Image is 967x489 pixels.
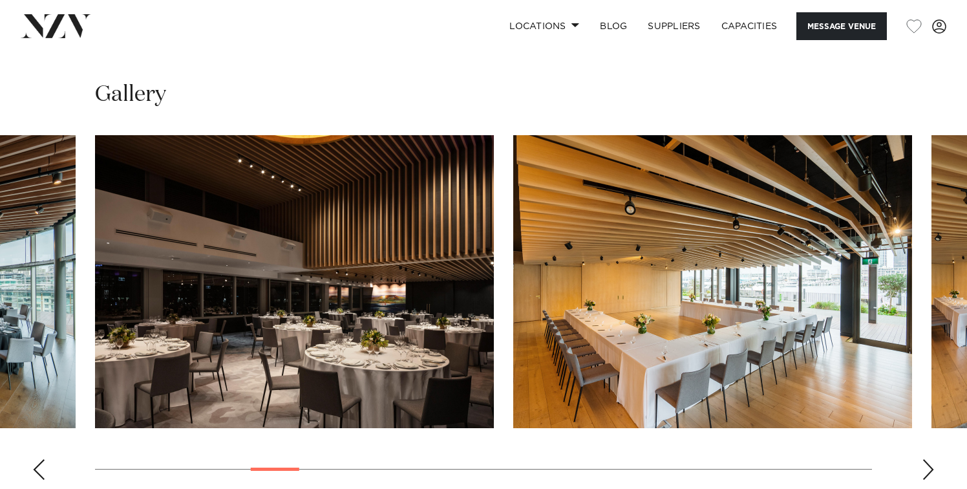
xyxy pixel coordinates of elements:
[711,12,788,40] a: Capacities
[95,80,166,109] h2: Gallery
[590,12,637,40] a: BLOG
[513,135,912,428] swiper-slide: 8 / 30
[796,12,887,40] button: Message Venue
[499,12,590,40] a: Locations
[637,12,710,40] a: SUPPLIERS
[95,135,494,428] swiper-slide: 7 / 30
[21,14,91,38] img: nzv-logo.png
